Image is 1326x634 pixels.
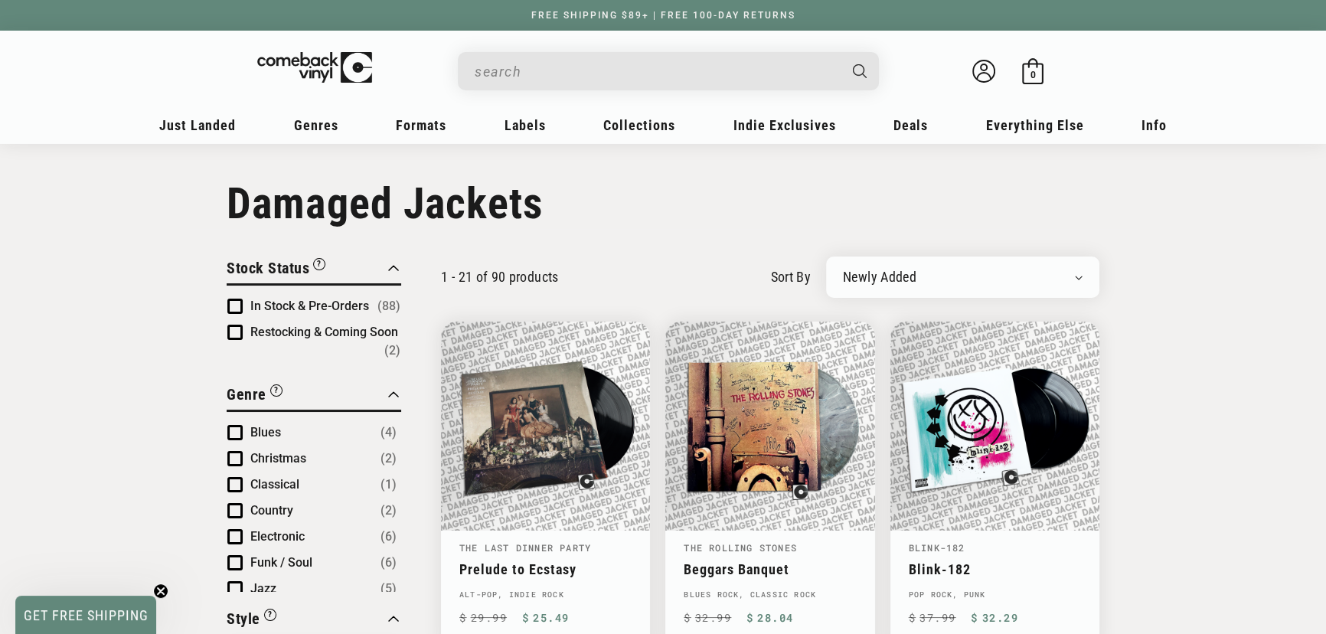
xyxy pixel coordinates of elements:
[441,269,559,285] p: 1 - 21 of 90 products
[250,451,306,466] span: Christmas
[909,561,1081,577] a: Blink-182
[250,581,276,596] span: Jazz
[250,477,299,492] span: Classical
[909,541,965,554] a: Blink-182
[770,266,811,287] label: sort by
[227,178,1099,229] h1: Damaged Jackets
[250,325,398,339] span: Restocking & Coming Soon
[475,56,838,87] input: When autocomplete results are available use up and down arrows to review and enter to select
[153,583,168,599] button: Close teaser
[250,425,281,440] span: Blues
[227,607,276,634] button: Filter by Style
[380,449,397,468] span: Number of products: (2)
[1030,69,1036,80] span: 0
[15,596,156,634] div: GET FREE SHIPPINGClose teaser
[986,117,1084,133] span: Everything Else
[250,555,312,570] span: Funk / Soul
[459,541,591,554] a: The Last Dinner Party
[684,541,797,554] a: The Rolling Stones
[380,423,397,442] span: Number of products: (4)
[603,117,675,133] span: Collections
[294,117,338,133] span: Genres
[250,503,293,518] span: Country
[380,475,397,494] span: Number of products: (1)
[384,342,400,360] span: Number of products: (2)
[227,259,309,277] span: Stock Status
[380,528,397,546] span: Number of products: (6)
[380,502,397,520] span: Number of products: (2)
[459,561,632,577] a: Prelude to Ecstasy
[396,117,446,133] span: Formats
[733,117,836,133] span: Indie Exclusives
[380,554,397,572] span: Number of products: (6)
[840,52,881,90] button: Search
[227,383,283,410] button: Filter by Genre
[24,607,149,623] span: GET FREE SHIPPING
[250,529,305,544] span: Electronic
[159,117,236,133] span: Just Landed
[893,117,928,133] span: Deals
[1141,117,1167,133] span: Info
[227,385,266,404] span: Genre
[516,10,811,21] a: FREE SHIPPING $89+ | FREE 100-DAY RETURNS
[505,117,546,133] span: Labels
[227,257,325,283] button: Filter by Stock Status
[250,299,369,313] span: In Stock & Pre-Orders
[380,580,397,598] span: Number of products: (5)
[227,609,260,628] span: Style
[684,561,856,577] a: Beggars Banquet
[377,297,400,315] span: Number of products: (88)
[458,52,879,90] div: Search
